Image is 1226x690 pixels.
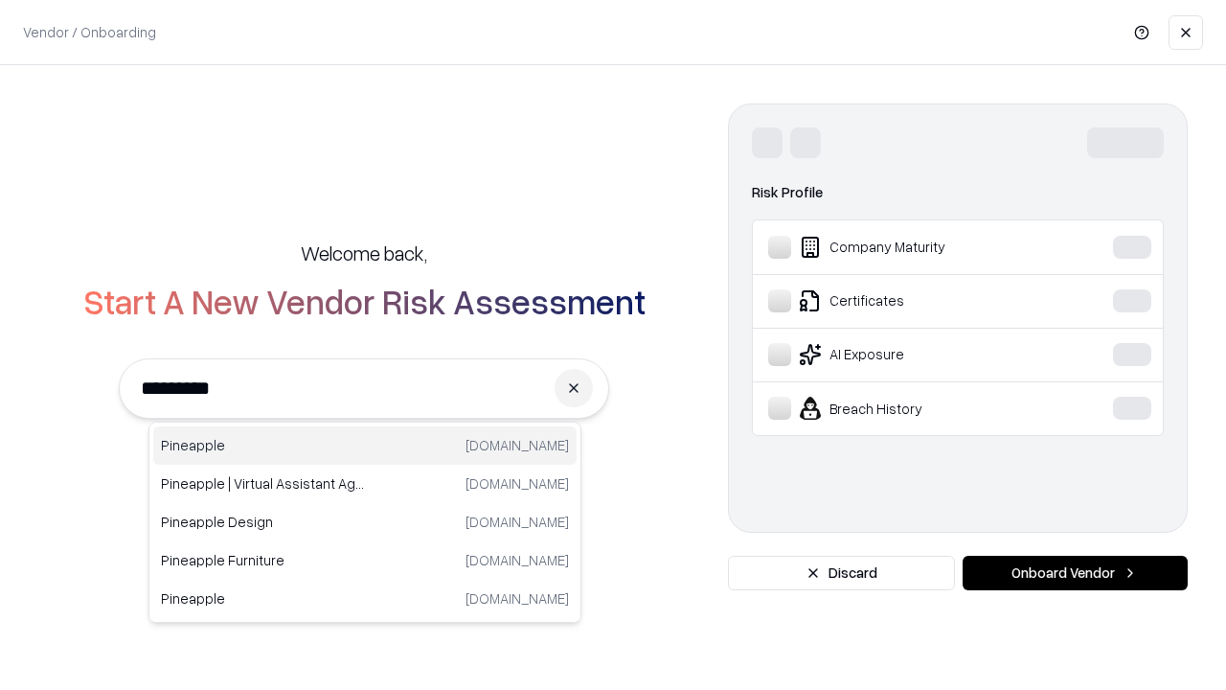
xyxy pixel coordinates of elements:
[465,473,569,494] p: [DOMAIN_NAME]
[963,556,1188,590] button: Onboard Vendor
[161,588,365,609] p: Pineapple
[83,282,646,320] h2: Start A New Vendor Risk Assessment
[148,422,581,623] div: Suggestions
[768,236,1055,259] div: Company Maturity
[465,588,569,609] p: [DOMAIN_NAME]
[768,289,1055,312] div: Certificates
[768,397,1055,420] div: Breach History
[161,512,365,532] p: Pineapple Design
[728,556,955,590] button: Discard
[161,550,365,570] p: Pineapple Furniture
[465,512,569,532] p: [DOMAIN_NAME]
[301,240,427,266] h5: Welcome back,
[161,435,365,455] p: Pineapple
[465,435,569,455] p: [DOMAIN_NAME]
[161,473,365,494] p: Pineapple | Virtual Assistant Agency
[23,22,156,42] p: Vendor / Onboarding
[465,550,569,570] p: [DOMAIN_NAME]
[752,181,1164,204] div: Risk Profile
[768,343,1055,366] div: AI Exposure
